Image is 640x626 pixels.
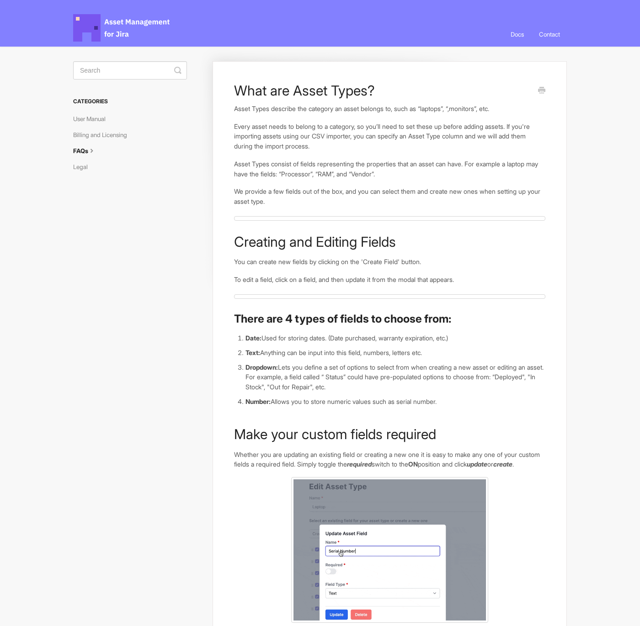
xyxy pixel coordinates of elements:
strong: Text: [245,349,260,356]
a: Contact [532,22,567,47]
li: Anything can be input into this field, numbers, letters etc. [245,348,545,358]
a: Legal [73,159,95,174]
a: Billing and Licensing [73,127,134,142]
strong: Date: [245,334,261,342]
img: file-7sCN71GTHd.gif [291,477,488,623]
p: Asset Types describe the category an asset belongs to, such as “laptops”, “,monitors”, etc. [234,104,545,114]
strong: Number: [245,398,271,405]
p: You can create new fields by clicking on the 'Create Field' button. [234,257,545,267]
h2: There are 4 types of fields to choose from: [234,312,545,326]
input: Search [73,61,187,80]
li: Allows you to store numeric values such as serial number. [245,397,545,407]
strong: Dropdown: [245,363,278,371]
p: Asset Types consist of fields representing the properties that an asset can have. For example a l... [234,159,545,179]
b: update [467,460,487,468]
h1: What are Asset Types? [234,82,532,99]
a: FAQs [73,143,103,158]
p: To edit a field, click on a field, and then update it from the modal that appears. [234,275,545,285]
h1: Creating and Editing Fields [234,233,545,250]
a: Print this Article [538,86,545,96]
h1: Make your custom fields required [234,426,545,442]
li: Used for storing dates. (Date purchased, warranty expiration, etc.) [245,333,545,343]
b: ON [408,460,418,468]
i: create [493,460,512,468]
p: We provide a few fields out of the box, and you can select them and create new ones when setting ... [234,186,545,206]
a: Docs [504,22,531,47]
p: Whether you are updating an existing field or creating a new one it is easy to make any one of yo... [234,450,545,469]
i: required [347,460,372,468]
li: Lets you define a set of options to select from when creating a new asset or editing an asset. Fo... [245,362,545,392]
a: User Manual [73,111,112,126]
h3: Categories [73,93,187,110]
span: Asset Management for Jira Docs [73,14,171,42]
p: Every asset needs to belong to a category, so you’ll need to set these up before adding assets. I... [234,122,545,151]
